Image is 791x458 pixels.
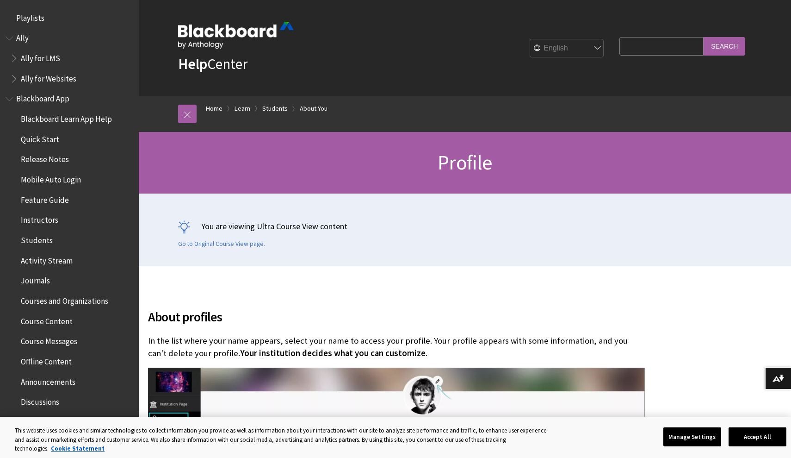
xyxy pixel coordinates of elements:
[16,10,44,23] span: Playlists
[21,132,59,144] span: Quick Start
[438,150,492,175] span: Profile
[235,103,250,114] a: Learn
[21,172,81,184] span: Mobile Auto Login
[6,31,133,87] nav: Book outline for Anthology Ally Help
[148,307,645,326] span: About profiles
[21,293,108,306] span: Courses and Organizations
[21,71,76,83] span: Ally for Websites
[51,445,105,452] a: More information about your privacy, opens in a new tab
[6,10,133,26] nav: Book outline for Playlists
[262,103,288,114] a: Students
[148,335,645,359] p: In the list where your name appears, select your name to access your profile. Your profile appear...
[663,427,721,446] button: Manage Settings
[21,314,73,326] span: Course Content
[21,334,77,346] span: Course Messages
[21,394,59,407] span: Discussions
[15,426,554,453] div: This website uses cookies and similar technologies to collect information you provide as well as ...
[21,232,53,245] span: Students
[178,55,207,73] strong: Help
[206,103,222,114] a: Home
[530,39,604,58] select: Site Language Selector
[21,253,73,265] span: Activity Stream
[16,91,69,104] span: Blackboard App
[21,50,60,63] span: Ally for LMS
[21,354,72,366] span: Offline Content
[729,427,786,446] button: Accept All
[21,374,75,387] span: Announcements
[178,55,247,73] a: HelpCenter
[240,348,426,358] span: Your institution decides what you can customize
[300,103,328,114] a: About You
[178,220,752,232] p: You are viewing Ultra Course View content
[178,22,294,49] img: Blackboard by Anthology
[178,240,265,248] a: Go to Original Course View page.
[21,111,112,124] span: Blackboard Learn App Help
[21,273,50,286] span: Journals
[704,37,745,55] input: Search
[21,414,56,427] span: Due Dates
[21,192,69,205] span: Feature Guide
[16,31,29,43] span: Ally
[21,152,69,164] span: Release Notes
[21,213,58,225] span: Instructors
